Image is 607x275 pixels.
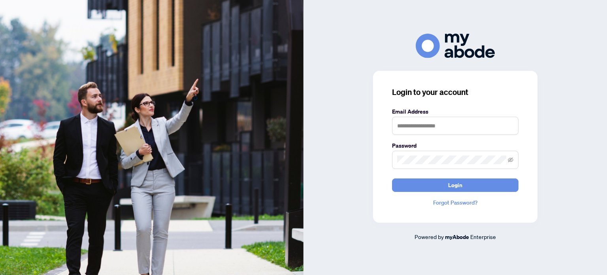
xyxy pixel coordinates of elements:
[392,178,518,192] button: Login
[392,107,518,116] label: Email Address
[392,141,518,150] label: Password
[392,87,518,98] h3: Login to your account
[470,233,496,240] span: Enterprise
[508,157,513,163] span: eye-invisible
[416,34,495,58] img: ma-logo
[392,198,518,207] a: Forgot Password?
[448,179,462,192] span: Login
[415,233,444,240] span: Powered by
[445,233,469,241] a: myAbode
